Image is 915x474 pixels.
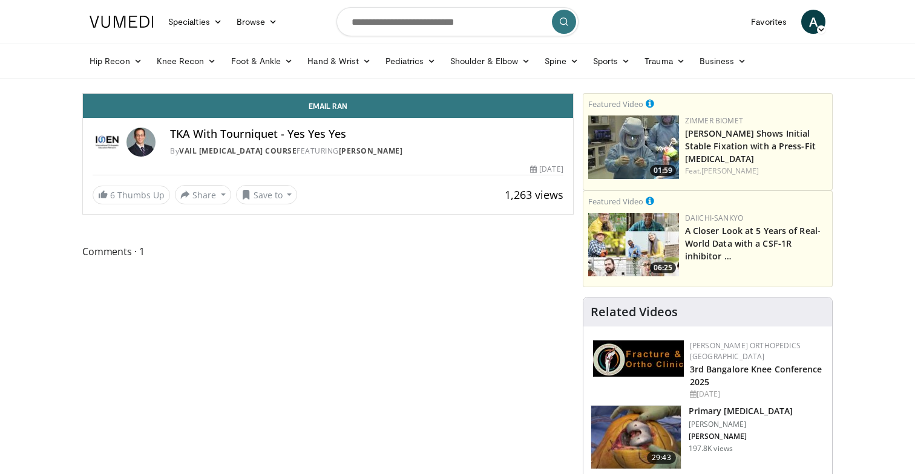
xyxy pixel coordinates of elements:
[685,166,827,177] div: Feat.
[701,166,759,176] a: [PERSON_NAME]
[93,186,170,204] a: 6 Thumbs Up
[591,405,825,469] a: 29:43 Primary [MEDICAL_DATA] [PERSON_NAME] [PERSON_NAME] 197.8K views
[690,389,822,400] div: [DATE]
[591,406,681,469] img: 297061_3.png.150x105_q85_crop-smart_upscale.jpg
[588,213,679,276] img: 93c22cae-14d1-47f0-9e4a-a244e824b022.png.150x105_q85_crop-smart_upscale.jpg
[588,115,679,179] a: 01:59
[690,340,801,362] a: [PERSON_NAME] Orthopedics [GEOGRAPHIC_DATA]
[593,340,684,377] img: 1ab50d05-db0e-42c7-b700-94c6e0976be2.jpeg.150x105_q85_autocrop_double_scale_upscale_version-0.2.jpg
[650,262,676,273] span: 06:25
[110,189,115,201] span: 6
[685,128,816,164] a: [PERSON_NAME] Shows Initial Stable Fixation with a Press-Fit [MEDICAL_DATA]
[170,128,563,141] h4: TKA With Tourniquet - Yes Yes Yes
[689,444,733,453] p: 197.8K views
[175,185,231,204] button: Share
[378,49,443,73] a: Pediatrics
[537,49,585,73] a: Spine
[685,213,743,223] a: Daiichi-Sankyo
[179,146,297,156] a: Vail [MEDICAL_DATA] Course
[591,305,678,319] h4: Related Videos
[161,10,229,34] a: Specialties
[149,49,224,73] a: Knee Recon
[588,99,643,109] small: Featured Video
[685,225,821,262] a: A Closer Look at 5 Years of Real-World Data with a CSF-1R inhibitor …
[588,115,679,179] img: 6bc46ad6-b634-4876-a934-24d4e08d5fac.150x105_q85_crop-smart_upscale.jpg
[588,196,643,207] small: Featured Video
[689,420,793,429] p: [PERSON_NAME]
[300,49,378,73] a: Hand & Wrist
[586,49,638,73] a: Sports
[83,94,573,118] a: Email Ran
[339,146,403,156] a: [PERSON_NAME]
[588,213,679,276] a: 06:25
[685,115,743,126] a: Zimmer Biomet
[647,452,676,464] span: 29:43
[229,10,285,34] a: Browse
[336,7,579,36] input: Search topics, interventions
[637,49,692,73] a: Trauma
[689,405,793,417] h3: Primary [MEDICAL_DATA]
[224,49,301,73] a: Foot & Ankle
[443,49,537,73] a: Shoulder & Elbow
[801,10,825,34] a: A
[505,187,563,202] span: 1,263 views
[82,244,574,259] span: Comments 1
[93,128,122,157] img: Vail Arthroplasty Course
[236,185,298,204] button: Save to
[126,128,156,157] img: Avatar
[689,432,793,441] p: [PERSON_NAME]
[82,49,149,73] a: Hip Recon
[744,10,794,34] a: Favorites
[530,164,563,175] div: [DATE]
[170,146,563,157] div: By FEATURING
[90,16,154,28] img: VuMedi Logo
[650,165,676,176] span: 01:59
[692,49,754,73] a: Business
[690,363,822,388] a: 3rd Bangalore Knee Conference 2025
